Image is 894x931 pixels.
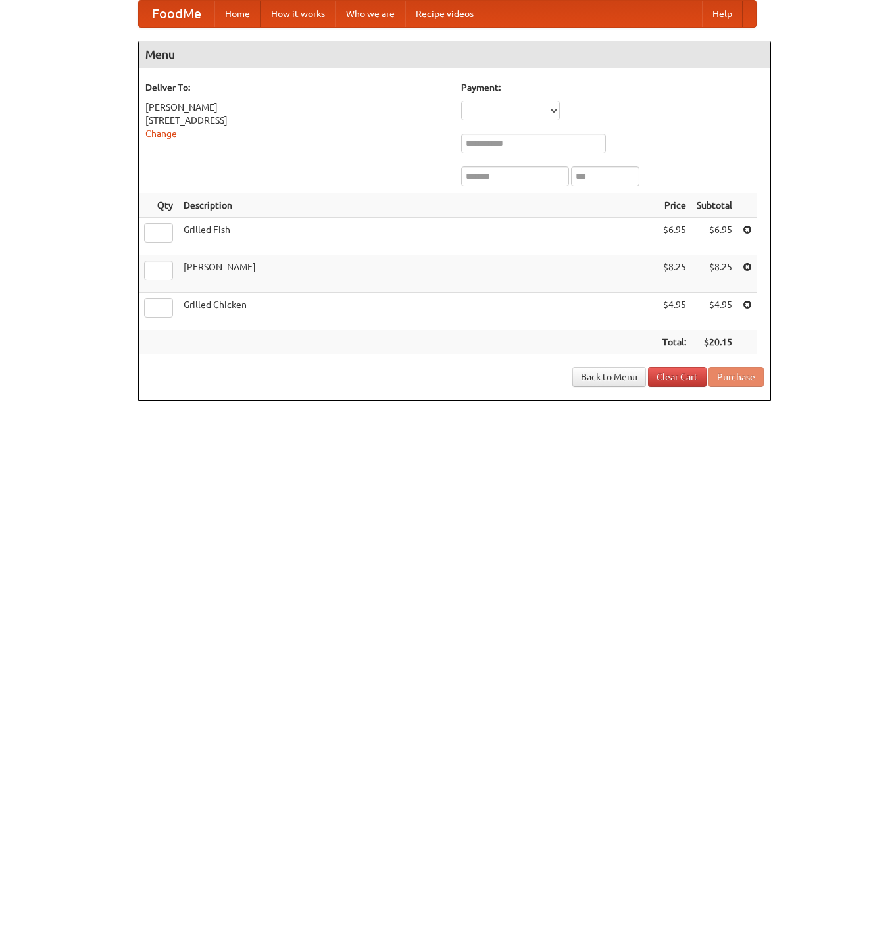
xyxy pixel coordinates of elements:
[657,330,691,355] th: Total:
[691,193,737,218] th: Subtotal
[657,193,691,218] th: Price
[461,81,764,94] h5: Payment:
[657,218,691,255] td: $6.95
[691,218,737,255] td: $6.95
[657,293,691,330] td: $4.95
[178,255,657,293] td: [PERSON_NAME]
[178,193,657,218] th: Description
[691,330,737,355] th: $20.15
[139,193,178,218] th: Qty
[648,367,707,387] a: Clear Cart
[335,1,405,27] a: Who we are
[405,1,484,27] a: Recipe videos
[139,1,214,27] a: FoodMe
[691,255,737,293] td: $8.25
[657,255,691,293] td: $8.25
[214,1,261,27] a: Home
[139,41,770,68] h4: Menu
[178,293,657,330] td: Grilled Chicken
[708,367,764,387] button: Purchase
[572,367,646,387] a: Back to Menu
[691,293,737,330] td: $4.95
[261,1,335,27] a: How it works
[145,81,448,94] h5: Deliver To:
[178,218,657,255] td: Grilled Fish
[145,114,448,127] div: [STREET_ADDRESS]
[145,128,177,139] a: Change
[145,101,448,114] div: [PERSON_NAME]
[702,1,743,27] a: Help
